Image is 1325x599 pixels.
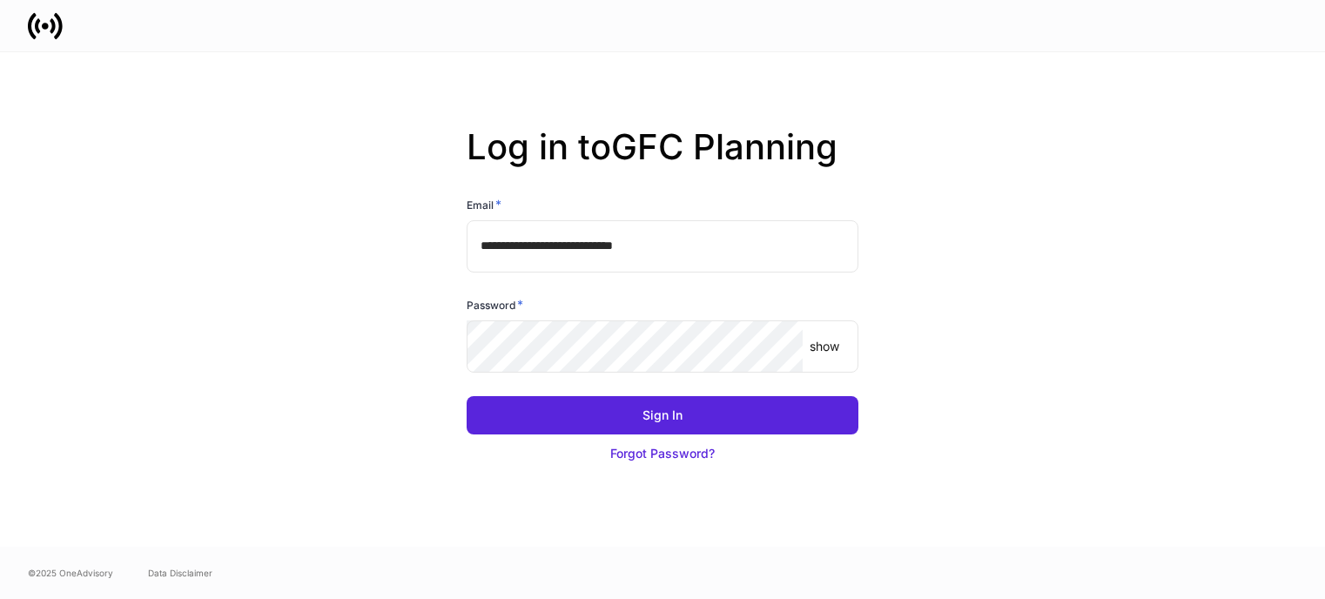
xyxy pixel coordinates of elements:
[467,296,523,313] h6: Password
[467,126,858,196] h2: Log in to GFC Planning
[467,434,858,473] button: Forgot Password?
[810,338,839,355] p: show
[467,196,501,213] h6: Email
[28,566,113,580] span: © 2025 OneAdvisory
[148,566,212,580] a: Data Disclaimer
[467,396,858,434] button: Sign In
[610,445,715,462] div: Forgot Password?
[642,407,683,424] div: Sign In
